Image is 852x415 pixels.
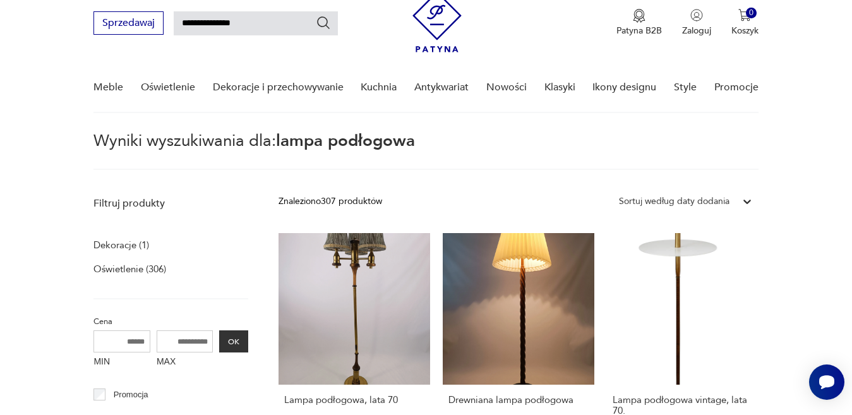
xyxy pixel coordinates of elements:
a: Ikona medaluPatyna B2B [616,9,662,37]
img: Ikona medalu [633,9,645,23]
a: Dekoracje (1) [93,236,149,254]
label: MIN [93,352,150,373]
a: Dekoracje i przechowywanie [213,63,344,112]
p: Cena [93,315,248,328]
a: Ikony designu [592,63,656,112]
img: Ikona koszyka [738,9,751,21]
p: Patyna B2B [616,25,662,37]
a: Klasyki [544,63,575,112]
a: Kuchnia [361,63,397,112]
p: Wyniki wyszukiwania dla: [93,133,758,170]
h3: Lampa podłogowa, lata 70 [284,395,424,406]
a: Nowości [486,63,527,112]
img: Ikonka użytkownika [690,9,703,21]
div: Sortuj według daty dodania [619,195,729,208]
p: Koszyk [731,25,759,37]
p: Filtruj produkty [93,196,248,210]
p: Promocja [114,388,148,402]
a: Oświetlenie [141,63,195,112]
button: OK [219,330,248,352]
button: Szukaj [316,15,331,30]
button: Zaloguj [682,9,711,37]
p: Zaloguj [682,25,711,37]
label: MAX [157,352,213,373]
button: Patyna B2B [616,9,662,37]
button: Sprzedawaj [93,11,164,35]
span: lampa podłogowa [276,129,415,152]
button: 0Koszyk [731,9,759,37]
h3: Drewniana lampa podłogowa [448,395,589,406]
a: Style [674,63,697,112]
a: Meble [93,63,123,112]
a: Sprzedawaj [93,20,164,28]
a: Oświetlenie (306) [93,260,166,278]
div: Znaleziono 307 produktów [279,195,382,208]
a: Antykwariat [414,63,469,112]
div: 0 [746,8,757,18]
iframe: Smartsupp widget button [809,364,844,400]
a: Promocje [714,63,759,112]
